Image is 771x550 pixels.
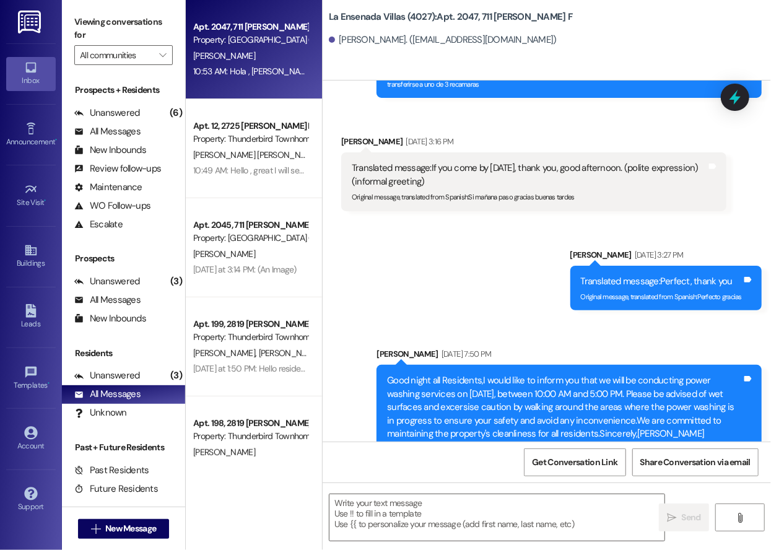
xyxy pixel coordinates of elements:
[45,196,46,205] span: •
[74,181,142,194] div: Maintenance
[341,135,726,152] div: [PERSON_NAME]
[74,312,146,325] div: New Inbounds
[74,388,141,401] div: All Messages
[403,135,454,148] div: [DATE] 3:16 PM
[167,103,185,123] div: (6)
[532,456,617,469] span: Get Conversation Link
[193,232,308,245] div: Property: [GEOGRAPHIC_DATA] (4027)
[193,33,308,46] div: Property: [GEOGRAPHIC_DATA] (4027)
[74,125,141,138] div: All Messages
[632,248,684,261] div: [DATE] 3:27 PM
[6,300,56,334] a: Leads
[329,11,572,24] b: La Ensenada Villas (4027): Apt. 2047, 711 [PERSON_NAME] F
[735,513,744,523] i: 
[581,275,743,288] div: Translated message: Perfect, thank you
[524,448,625,476] button: Get Conversation Link
[193,219,308,232] div: Apt. 2045, 711 [PERSON_NAME] F
[74,482,158,495] div: Future Residents
[329,33,557,46] div: [PERSON_NAME]. ([EMAIL_ADDRESS][DOMAIN_NAME])
[659,504,709,531] button: Send
[667,513,676,523] i: 
[193,66,570,77] div: 10:53 AM: Hola , [PERSON_NAME] El ultimo dia de firmar El contrato de renovation con descuento gr...
[167,366,185,385] div: (3)
[193,430,308,443] div: Property: Thunderbird Townhomes (4001)
[74,218,123,231] div: Escalate
[62,252,185,265] div: Prospects
[193,20,308,33] div: Apt. 2047, 711 [PERSON_NAME] F
[74,107,140,120] div: Unanswered
[91,524,100,534] i: 
[167,272,185,291] div: (3)
[78,519,170,539] button: New Message
[48,379,50,388] span: •
[193,165,479,176] div: 10:49 AM: Hello , great I will send lease renewal please sign by [DATE] . thank you
[438,347,492,360] div: [DATE] 7:50 PM
[159,50,166,60] i: 
[387,374,742,440] div: Good night all Residents,I would like to inform you that we will be conducting power washing serv...
[55,136,57,144] span: •
[74,369,140,382] div: Unanswered
[193,462,562,473] div: [DATE] at 1:50 PM: Hello residents , water will be shut of for an emergency , sorry for the incon...
[581,292,743,301] sub: Original message, translated from Spanish : Perfecto gracias
[193,149,319,160] span: [PERSON_NAME] [PERSON_NAME]
[193,363,562,374] div: [DATE] at 1:50 PM: Hello residents , water will be shut of for an emergency , sorry for the incon...
[193,331,308,344] div: Property: Thunderbird Townhomes (4001)
[62,441,185,454] div: Past + Future Residents
[6,422,56,456] a: Account
[193,347,259,359] span: [PERSON_NAME]
[193,417,308,430] div: Apt. 198, 2819 [PERSON_NAME]
[387,66,724,88] sub: Original message, translated from Spanish : SI claro SI puede pasara la oficina manana si gusta l...
[74,464,149,477] div: Past Residents
[193,50,255,61] span: [PERSON_NAME]
[632,448,759,476] button: Share Conversation via email
[74,144,146,157] div: New Inbounds
[105,522,156,535] span: New Message
[6,57,56,90] a: Inbox
[352,193,575,201] sub: Original message, translated from Spanish : Si mañana paso gracias buenas tardes
[6,483,56,517] a: Support
[74,294,141,307] div: All Messages
[74,275,140,288] div: Unanswered
[74,12,173,45] label: Viewing conversations for
[682,511,701,524] span: Send
[6,179,56,212] a: Site Visit •
[193,447,255,458] span: [PERSON_NAME]
[62,84,185,97] div: Prospects + Residents
[193,248,255,260] span: [PERSON_NAME]
[62,347,185,360] div: Residents
[74,162,161,175] div: Review follow-ups
[6,362,56,395] a: Templates •
[74,199,150,212] div: WO Follow-ups
[259,347,321,359] span: [PERSON_NAME]
[352,162,707,188] div: Translated message: If you come by [DATE], thank you, good afternoon. (polite expression) (inform...
[193,264,297,275] div: [DATE] at 3:14 PM: (An Image)
[193,120,308,133] div: Apt. 12, 2725 [PERSON_NAME] B
[640,456,751,469] span: Share Conversation via email
[80,45,153,65] input: All communities
[193,318,308,331] div: Apt. 199, 2819 [PERSON_NAME]
[18,11,43,33] img: ResiDesk Logo
[377,347,762,365] div: [PERSON_NAME]
[74,406,127,419] div: Unknown
[6,240,56,273] a: Buildings
[193,133,308,146] div: Property: Thunderbird Townhomes (4001)
[570,248,762,266] div: [PERSON_NAME]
